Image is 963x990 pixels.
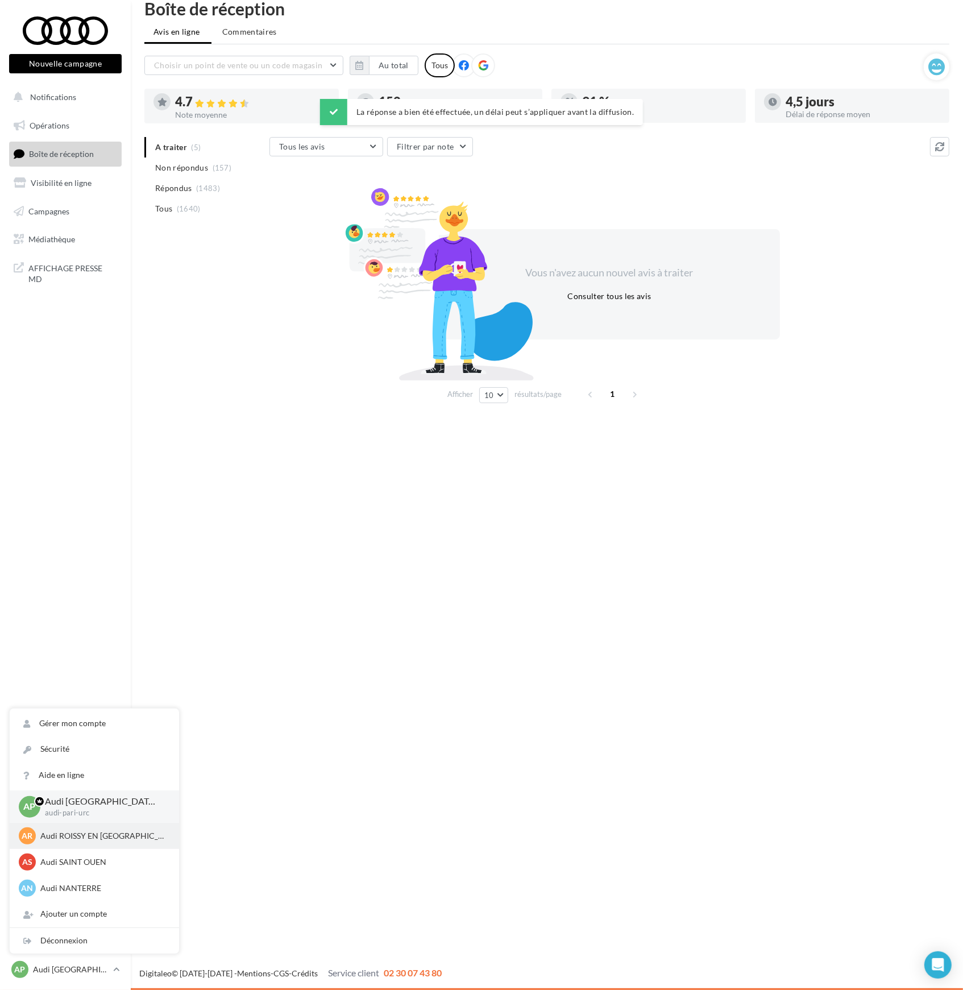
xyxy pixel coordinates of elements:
a: Gérer mon compte [10,711,179,736]
a: Mentions [237,968,271,978]
p: audi-pari-urc [45,808,161,818]
a: Aide en ligne [10,763,179,788]
a: AFFICHAGE PRESSE MD [7,256,124,289]
div: Tous [425,53,455,77]
a: Opérations [7,114,124,138]
span: Choisir un point de vente ou un code magasin [154,60,322,70]
div: Taux de réponse [582,110,737,118]
a: Sécurité [10,736,179,762]
a: Crédits [292,968,318,978]
button: Notifications [7,85,119,109]
button: Au total [350,56,418,75]
span: Afficher [447,389,473,400]
div: 4.7 [175,96,330,109]
span: 1 [604,385,622,403]
div: 91 % [582,96,737,108]
span: (1483) [196,184,220,193]
div: Vous n'avez aucun nouvel avis à traiter [512,266,707,280]
span: Visibilité en ligne [31,178,92,188]
span: 02 30 07 43 80 [384,967,442,978]
div: Déconnexion [10,928,179,954]
p: Audi NANTERRE [40,883,165,894]
span: Campagnes [28,206,69,216]
div: 152 [379,96,533,108]
button: Filtrer par note [387,137,473,156]
span: Commentaires [222,26,277,38]
span: AFFICHAGE PRESSE MD [28,260,117,285]
div: Open Intercom Messenger [924,951,952,979]
div: Note moyenne [175,111,330,119]
div: 4,5 jours [786,96,940,108]
span: Non répondus [155,162,208,173]
div: Délai de réponse moyen [786,110,940,118]
span: AP [24,800,36,813]
a: Boîte de réception [7,142,124,166]
span: AN [22,883,34,894]
span: (1640) [177,204,201,213]
button: Consulter tous les avis [563,289,655,303]
span: Répondus [155,183,192,194]
a: CGS [273,968,289,978]
p: Audi SAINT OUEN [40,856,165,868]
span: AS [22,856,32,868]
span: AR [22,830,33,842]
a: Digitaleo [139,968,172,978]
span: Boîte de réception [29,149,94,159]
span: Tous les avis [279,142,325,151]
span: Tous [155,203,172,214]
button: Choisir un point de vente ou un code magasin [144,56,343,75]
a: Médiathèque [7,227,124,251]
button: Tous les avis [269,137,383,156]
button: Au total [369,56,418,75]
span: résultats/page [514,389,562,400]
span: Médiathèque [28,234,75,244]
span: Service client [328,967,379,978]
span: (157) [213,163,232,172]
a: AP Audi [GEOGRAPHIC_DATA] 17 [9,959,122,980]
a: Visibilité en ligne [7,171,124,195]
button: Nouvelle campagne [9,54,122,73]
p: Audi [GEOGRAPHIC_DATA] 17 [45,795,161,808]
span: Notifications [30,92,76,102]
a: Campagnes [7,200,124,223]
span: 10 [484,391,494,400]
div: Ajouter un compte [10,901,179,927]
span: AP [15,964,26,975]
p: Audi ROISSY EN [GEOGRAPHIC_DATA] [40,830,165,842]
button: 10 [479,387,508,403]
div: La réponse a bien été effectuée, un délai peut s’appliquer avant la diffusion. [320,99,643,125]
span: © [DATE]-[DATE] - - - [139,968,442,978]
p: Audi [GEOGRAPHIC_DATA] 17 [33,964,109,975]
span: Opérations [30,121,69,130]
